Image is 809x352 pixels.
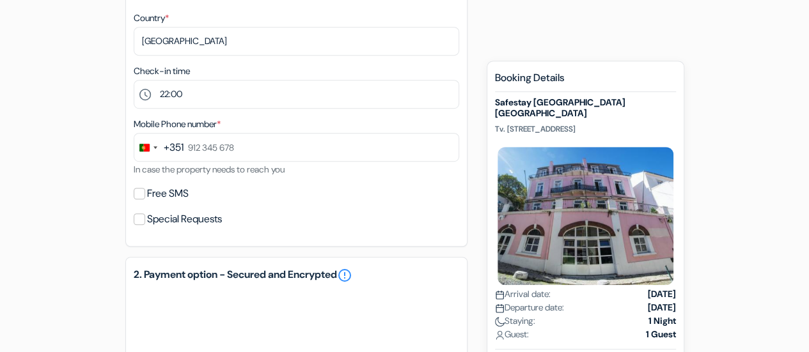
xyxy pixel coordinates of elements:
[147,185,189,203] label: Free SMS
[164,140,184,155] div: +351
[495,290,505,300] img: calendar.svg
[134,268,459,283] h5: 2. Payment option - Secured and Encrypted
[495,317,505,326] img: moon.svg
[134,11,169,25] label: Country
[134,118,221,131] label: Mobile Phone number
[495,301,564,314] span: Departure date:
[495,97,676,119] h5: Safestay [GEOGRAPHIC_DATA] [GEOGRAPHIC_DATA]
[495,72,676,92] h5: Booking Details
[495,330,505,340] img: user_icon.svg
[134,133,459,162] input: 912 345 678
[337,268,352,283] a: error_outline
[646,328,676,341] strong: 1 Guest
[495,328,529,341] span: Guest:
[147,210,222,228] label: Special Requests
[648,314,676,328] strong: 1 Night
[495,314,535,328] span: Staying:
[495,303,505,313] img: calendar.svg
[495,124,676,134] p: Tv. [STREET_ADDRESS]
[134,164,285,175] small: In case the property needs to reach you
[495,287,551,301] span: Arrival date:
[648,287,676,301] strong: [DATE]
[134,134,184,161] button: Change country, selected Portugal (+351)
[134,65,190,78] label: Check-in time
[648,301,676,314] strong: [DATE]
